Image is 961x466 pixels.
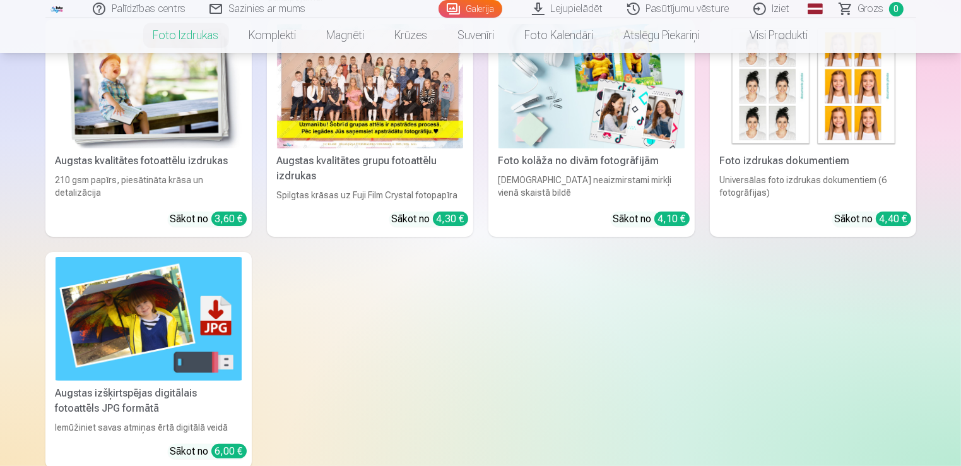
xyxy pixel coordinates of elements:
[443,18,510,53] a: Suvenīri
[510,18,609,53] a: Foto kalendāri
[272,189,468,201] div: Spilgtas krāsas uz Fuji Film Crystal fotopapīra
[654,212,690,226] div: 4,10 €
[715,174,911,201] div: Universālas foto izdrukas dokumentiem (6 fotogrāfijas)
[50,5,64,13] img: /fa1
[50,386,247,416] div: Augstas izšķirtspējas digitālais fotoattēls JPG formātā
[715,18,823,53] a: Visi produkti
[50,153,247,169] div: Augstas kvalitātes fotoattēlu izdrukas
[392,212,468,227] div: Sākot no
[433,212,468,226] div: 4,30 €
[267,19,473,237] a: Augstas kvalitātes grupu fotoattēlu izdrukasSpilgtas krāsas uz Fuji Film Crystal fotopapīraSākot ...
[56,24,242,148] img: Augstas kvalitātes fotoattēlu izdrukas
[498,24,685,148] img: Foto kolāža no divām fotogrāfijām
[138,18,234,53] a: Foto izdrukas
[710,19,916,237] a: Foto izdrukas dokumentiemFoto izdrukas dokumentiemUniversālas foto izdrukas dokumentiem (6 fotogr...
[50,174,247,201] div: 210 gsm papīrs, piesātināta krāsa un detalizācija
[170,212,247,227] div: Sākot no
[488,19,695,237] a: Foto kolāža no divām fotogrāfijāmFoto kolāža no divām fotogrāfijām[DEMOGRAPHIC_DATA] neaizmirstam...
[211,444,247,458] div: 6,00 €
[50,421,247,434] div: Iemūžiniet savas atmiņas ērtā digitālā veidā
[272,153,468,184] div: Augstas kvalitātes grupu fotoattēlu izdrukas
[493,153,690,169] div: Foto kolāža no divām fotogrāfijām
[858,1,884,16] span: Grozs
[380,18,443,53] a: Krūzes
[234,18,312,53] a: Komplekti
[609,18,715,53] a: Atslēgu piekariņi
[613,212,690,227] div: Sākot no
[211,212,247,226] div: 3,60 €
[45,19,252,237] a: Augstas kvalitātes fotoattēlu izdrukasAugstas kvalitātes fotoattēlu izdrukas210 gsm papīrs, piesā...
[170,444,247,459] div: Sākot no
[889,2,904,16] span: 0
[493,174,690,201] div: [DEMOGRAPHIC_DATA] neaizmirstami mirkļi vienā skaistā bildē
[835,212,911,227] div: Sākot no
[876,212,911,226] div: 4,40 €
[720,24,906,148] img: Foto izdrukas dokumentiem
[56,257,242,381] img: Augstas izšķirtspējas digitālais fotoattēls JPG formātā
[715,153,911,169] div: Foto izdrukas dokumentiem
[312,18,380,53] a: Magnēti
